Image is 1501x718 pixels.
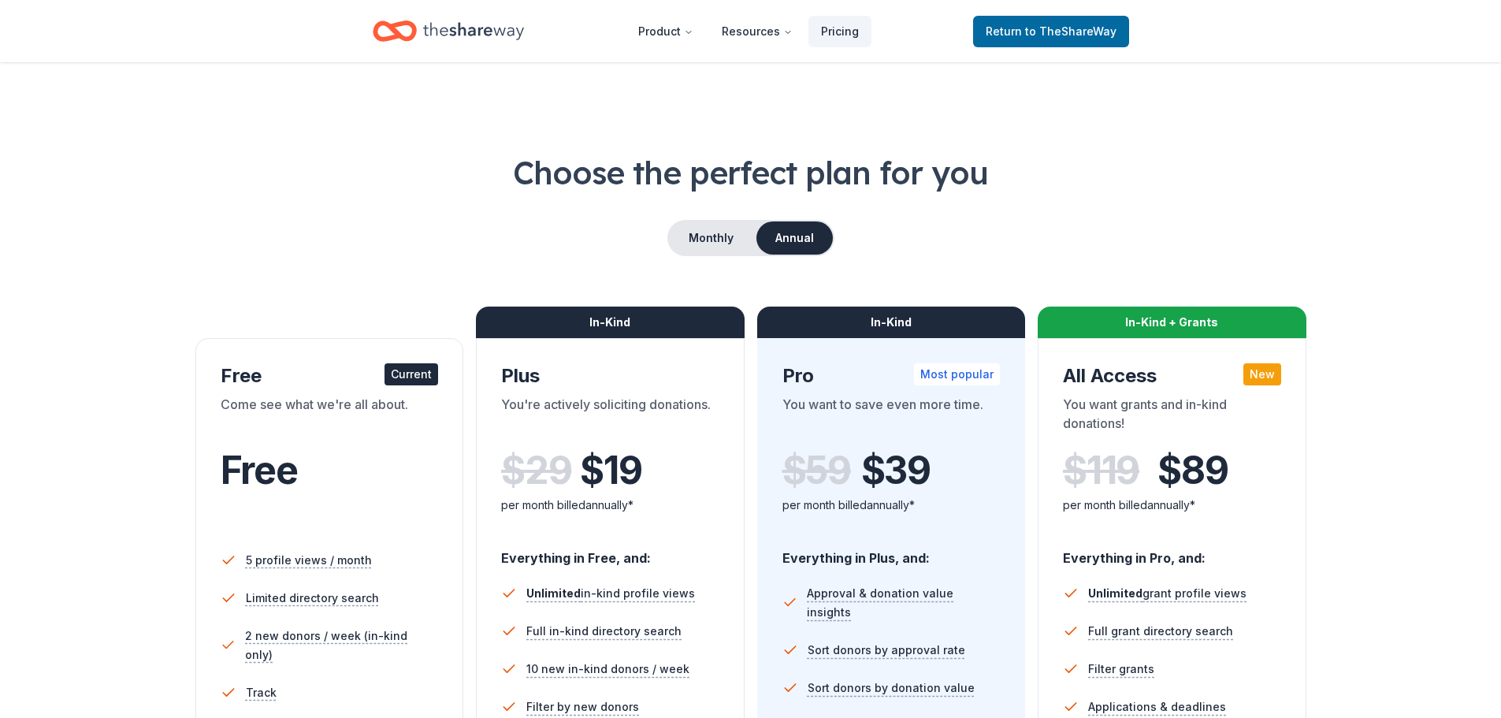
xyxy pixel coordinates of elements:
[526,698,639,716] span: Filter by new donors
[1088,586,1246,600] span: grant profile views
[385,363,438,385] div: Current
[246,589,379,608] span: Limited directory search
[501,535,719,568] div: Everything in Free, and:
[501,363,719,389] div: Plus
[1063,395,1281,439] div: You want grants and in-kind donations!
[1038,307,1306,338] div: In-Kind + Grants
[782,535,1001,568] div: Everything in Plus, and:
[861,448,931,493] span: $ 39
[669,221,753,255] button: Monthly
[1088,698,1226,716] span: Applications & deadlines
[782,496,1001,515] div: per month billed annually*
[1157,448,1228,493] span: $ 89
[526,586,581,600] span: Unlimited
[63,151,1438,195] h1: Choose the perfect plan for you
[580,448,641,493] span: $ 19
[807,584,1000,622] span: Approval & donation value insights
[709,16,805,47] button: Resources
[526,622,682,641] span: Full in-kind directory search
[1063,363,1281,389] div: All Access
[756,221,833,255] button: Annual
[476,307,745,338] div: In-Kind
[1243,363,1281,385] div: New
[808,679,975,698] span: Sort donors by donation value
[526,586,695,600] span: in-kind profile views
[245,627,438,664] span: 2 new donors / week (in-kind only)
[782,363,1001,389] div: Pro
[626,13,871,50] nav: Main
[526,660,689,679] span: 10 new in-kind donors / week
[221,395,439,439] div: Come see what we're all about.
[1063,496,1281,515] div: per month billed annually*
[246,683,277,702] span: Track
[1088,660,1154,679] span: Filter grants
[501,496,719,515] div: per month billed annually*
[1025,24,1116,38] span: to TheShareWay
[1088,586,1142,600] span: Unlimited
[782,395,1001,439] div: You want to save even more time.
[914,363,1000,385] div: Most popular
[1063,535,1281,568] div: Everything in Pro, and:
[1088,622,1233,641] span: Full grant directory search
[757,307,1026,338] div: In-Kind
[221,363,439,389] div: Free
[221,447,298,493] span: Free
[986,22,1116,41] span: Return
[808,16,871,47] a: Pricing
[808,641,965,660] span: Sort donors by approval rate
[973,16,1129,47] a: Returnto TheShareWay
[246,551,372,570] span: 5 profile views / month
[501,395,719,439] div: You're actively soliciting donations.
[373,13,524,50] a: Home
[626,16,706,47] button: Product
